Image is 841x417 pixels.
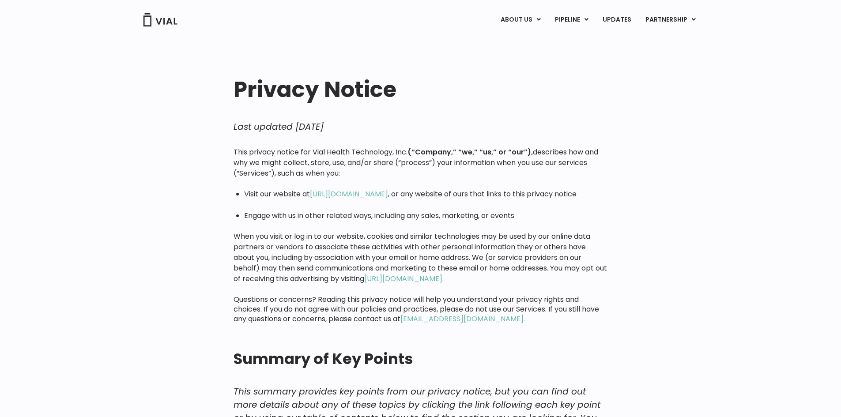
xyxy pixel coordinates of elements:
[234,231,607,284] p: When you visit or log in to our website, cookies and similar technologies may be used by our onli...
[234,120,607,134] p: Last updated [DATE]
[143,13,178,26] img: Vial Logo
[407,147,533,157] strong: (“Company,” “we,” “us,” or “our”),
[234,147,607,324] div: Questions or concerns? Reading this privacy notice will help you understand your privacy rights a...
[596,12,638,27] a: UPDATES
[548,12,595,27] a: PIPELINEMenu Toggle
[494,12,547,27] a: ABOUT USMenu Toggle
[244,189,607,199] li: Visit our website at , or any website of ours that links to this privacy notice
[400,314,525,324] a: [EMAIL_ADDRESS][DOMAIN_NAME].
[234,350,607,367] h2: Summary of Key Points
[244,211,607,221] li: Engage with us in other related ways, including any sales, marketing, or events
[234,147,607,179] p: This privacy notice for Vial Health Technology, Inc. describes how and why we might collect, stor...
[364,274,444,284] a: [URL][DOMAIN_NAME].
[234,77,607,102] h1: Privacy Notice
[638,12,703,27] a: PARTNERSHIPMenu Toggle
[310,189,388,199] a: [URL][DOMAIN_NAME]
